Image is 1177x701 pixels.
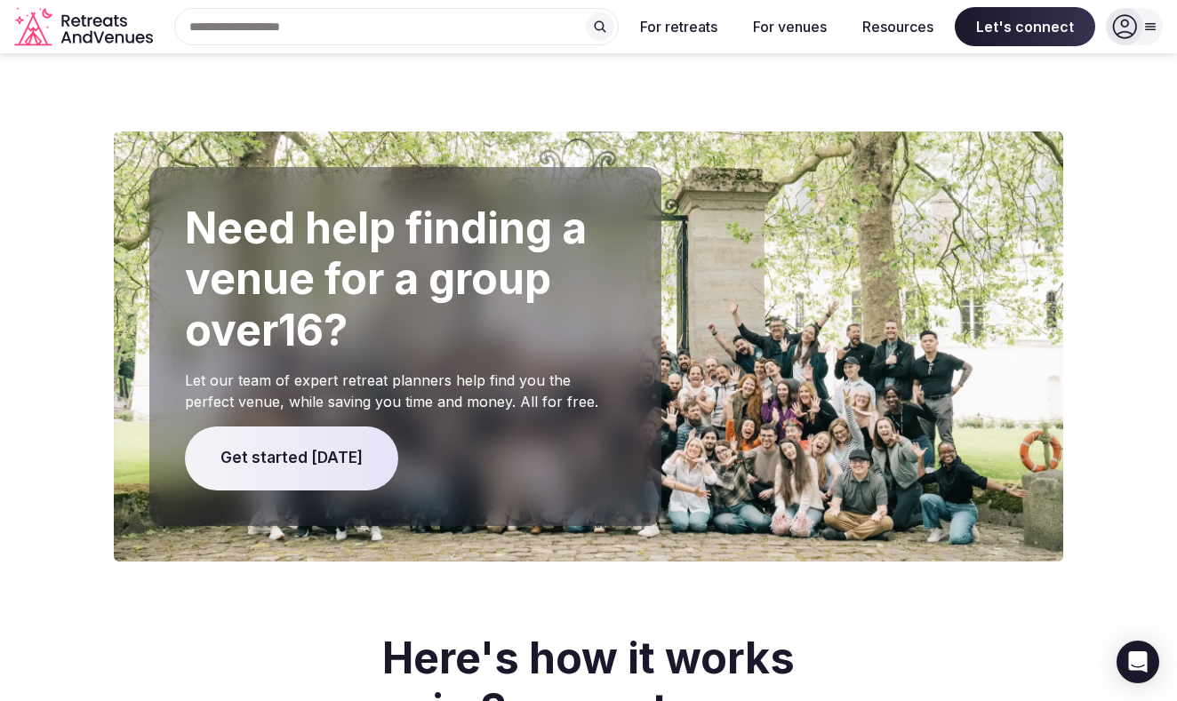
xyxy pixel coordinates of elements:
h2: Need help finding a venue for a group over 16 ? [185,203,626,356]
p: Let our team of expert retreat planners help find you the perfect venue, while saving you time an... [185,370,626,412]
div: Open Intercom Messenger [1117,641,1159,683]
a: Visit the homepage [14,7,156,47]
span: Get started [DATE] [185,426,398,490]
a: Get started [DATE] [185,449,398,466]
span: Let's connect [955,7,1095,46]
button: For venues [739,7,841,46]
button: Resources [848,7,948,46]
button: For retreats [626,7,732,46]
svg: Retreats and Venues company logo [14,7,156,47]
